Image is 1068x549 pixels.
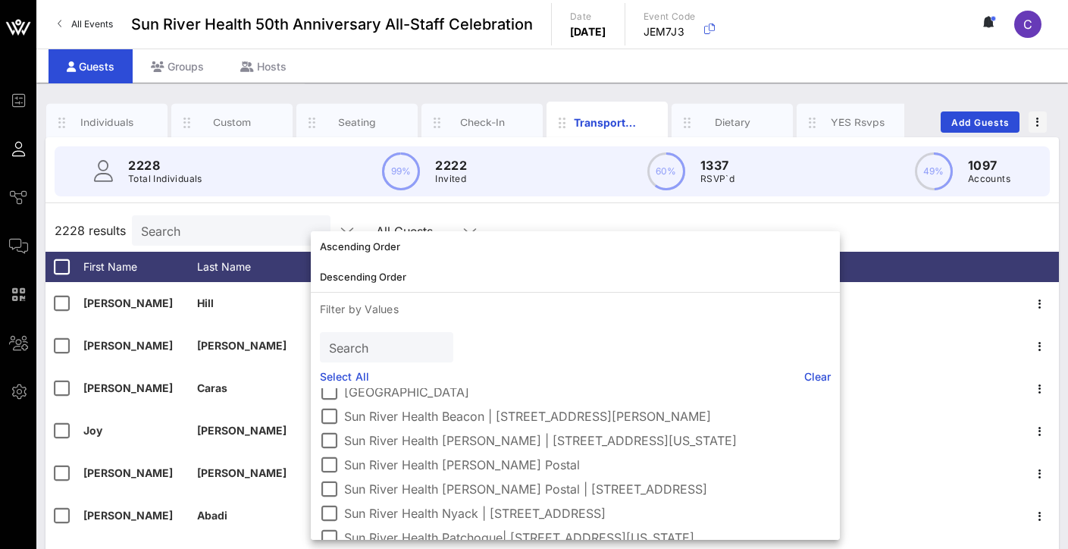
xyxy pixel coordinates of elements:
span: [PERSON_NAME] [83,339,173,352]
span: [PERSON_NAME] [83,381,173,394]
div: YES Rsvps [824,115,891,130]
label: Sun River Health Nyack | [STREET_ADDRESS] [344,506,831,521]
p: Date [570,9,606,24]
span: [PERSON_NAME] [197,339,287,352]
div: All Guests [367,215,488,246]
div: Descending Order [320,271,831,283]
div: First Name [83,252,197,282]
span: 2228 results [55,221,126,240]
p: Filter by Values [311,293,840,326]
label: Sun River Health Patchogue| [STREET_ADDRESS][US_STATE] [344,530,831,545]
div: Seating [324,115,391,130]
button: Add Guests [941,111,1019,133]
div: Hosts [222,49,305,83]
label: Sun River Health [PERSON_NAME] Postal | [STREET_ADDRESS] [344,482,831,497]
div: Dietary [699,115,766,130]
div: Check-In [449,115,516,130]
span: [PERSON_NAME] [197,466,287,479]
label: [GEOGRAPHIC_DATA] [344,384,831,400]
span: [PERSON_NAME] [83,296,173,309]
p: JEM7J3 [644,24,696,39]
span: [PERSON_NAME] [83,509,173,522]
a: Select All [320,369,369,385]
div: Individuals [74,115,141,130]
a: Clear [804,369,832,385]
span: Caras [197,381,227,394]
p: 2222 [435,156,467,174]
span: Abadi [197,509,227,522]
span: [PERSON_NAME] [197,424,287,437]
div: Ascending Order [320,240,831,253]
span: Joy [83,424,102,437]
p: Invited [435,171,467,187]
p: Total Individuals [128,171,202,187]
p: Event Code [644,9,696,24]
div: All Guests [376,224,433,238]
p: Accounts [968,171,1010,187]
p: 1097 [968,156,1010,174]
span: [PERSON_NAME] [83,466,173,479]
span: All Events [71,18,113,30]
label: Sun River Health [PERSON_NAME] Postal [344,457,831,472]
div: Last Name [197,252,311,282]
div: Transportation [574,115,641,130]
div: Custom [199,115,266,130]
span: C [1023,17,1032,32]
p: RSVP`d [700,171,734,187]
div: Guests [49,49,133,83]
a: All Events [49,12,122,36]
label: Sun River Health Beacon | [STREET_ADDRESS][PERSON_NAME] [344,409,831,424]
label: Sun River Health [PERSON_NAME] | [STREET_ADDRESS][US_STATE] [344,433,831,448]
span: Hill [197,296,214,309]
span: Add Guests [951,117,1010,128]
p: 1337 [700,156,734,174]
p: [DATE] [570,24,606,39]
div: C [1014,11,1041,38]
p: 2228 [128,156,202,174]
span: Sun River Health 50th Anniversary All-Staff Celebration [131,13,533,36]
div: Groups [133,49,222,83]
